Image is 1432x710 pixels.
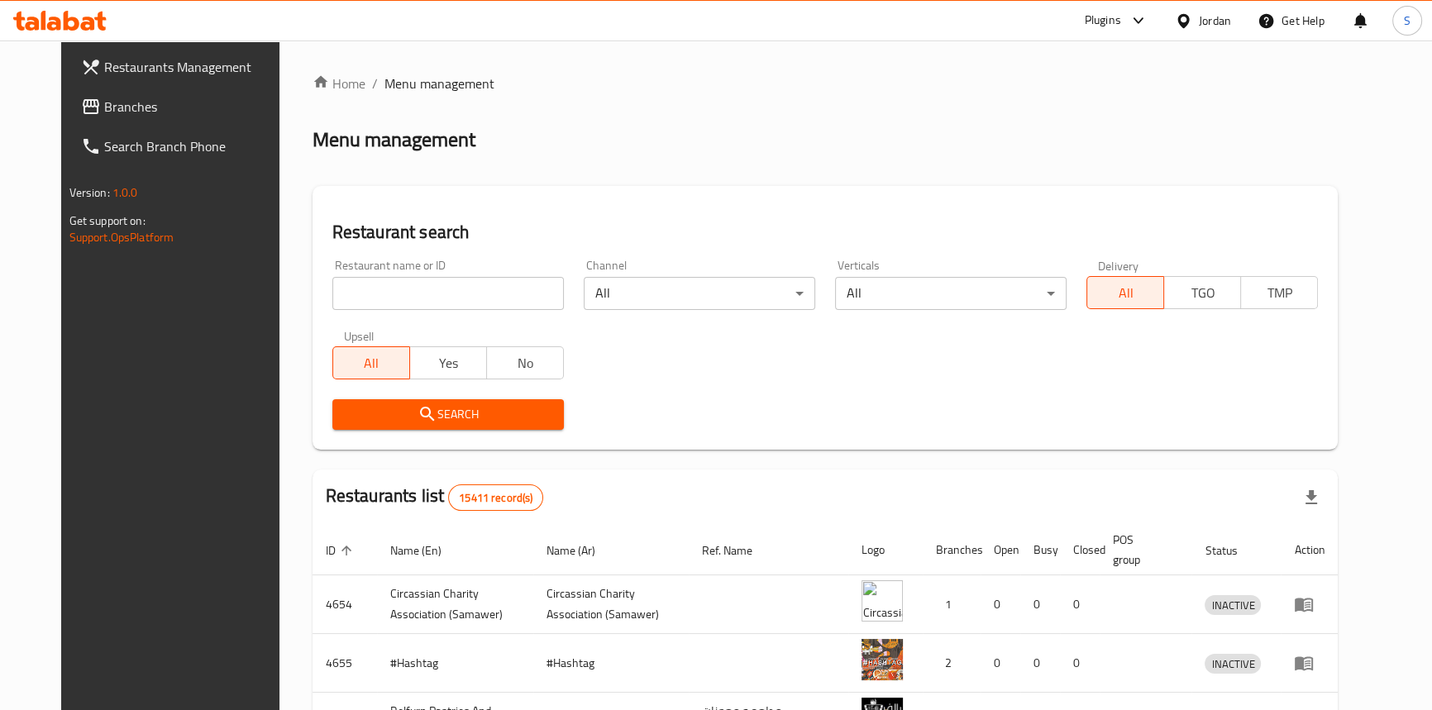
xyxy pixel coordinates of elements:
span: Search Branch Phone [104,136,287,156]
th: Open [981,525,1020,575]
span: Name (En) [390,541,463,560]
span: Menu management [384,74,494,93]
button: All [332,346,410,379]
span: Version: [69,182,110,203]
div: All [835,277,1067,310]
td: 0 [1060,575,1100,634]
button: Search [332,399,564,430]
span: TGO [1171,281,1234,305]
a: Branches [68,87,300,126]
button: No [486,346,564,379]
span: Branches [104,97,287,117]
button: All [1086,276,1164,309]
span: Search [346,404,551,425]
li: / [372,74,378,93]
span: INACTIVE [1205,596,1261,615]
td: 0 [981,575,1020,634]
a: Search Branch Phone [68,126,300,166]
td: 0 [1020,634,1060,693]
span: Restaurants Management [104,57,287,77]
span: 1.0.0 [112,182,138,203]
span: POS group [1113,530,1172,569]
td: ​Circassian ​Charity ​Association​ (Samawer) [533,575,690,634]
div: INACTIVE [1205,654,1261,674]
a: Home [313,74,365,93]
div: Total records count [448,484,543,511]
button: Yes [409,346,487,379]
th: Action [1281,525,1338,575]
td: 2 [923,634,981,693]
span: All [1094,281,1158,305]
span: S [1404,12,1411,30]
div: Jordan [1199,12,1231,30]
h2: Restaurants list [326,484,544,511]
td: ​Circassian ​Charity ​Association​ (Samawer) [377,575,533,634]
span: Yes [417,351,480,375]
td: 0 [1060,634,1100,693]
th: Logo [848,525,923,575]
button: TGO [1163,276,1241,309]
input: Search for restaurant name or ID.. [332,277,564,310]
img: #Hashtag [862,639,903,680]
td: 4655 [313,634,377,693]
h2: Restaurant search [332,220,1319,245]
th: Busy [1020,525,1060,575]
td: 0 [1020,575,1060,634]
span: Status [1205,541,1258,560]
th: Closed [1060,525,1100,575]
div: Menu [1294,653,1325,673]
td: 1 [923,575,981,634]
div: Plugins [1084,11,1120,31]
nav: breadcrumb [313,74,1339,93]
label: Delivery [1098,260,1139,271]
img: ​Circassian ​Charity ​Association​ (Samawer) [862,580,903,622]
span: All [340,351,403,375]
td: 0 [981,634,1020,693]
span: INACTIVE [1205,655,1261,674]
span: 15411 record(s) [449,490,542,506]
label: Upsell [344,330,375,341]
div: Export file [1291,478,1331,517]
a: Restaurants Management [68,47,300,87]
h2: Menu management [313,126,475,153]
td: #Hashtag [377,634,533,693]
div: INACTIVE [1205,595,1261,615]
span: Get support on: [69,210,146,231]
button: TMP [1240,276,1318,309]
td: #Hashtag [533,634,690,693]
div: All [584,277,815,310]
span: No [494,351,557,375]
div: Menu [1294,594,1325,614]
td: 4654 [313,575,377,634]
span: Ref. Name [702,541,774,560]
th: Branches [923,525,981,575]
span: ID [326,541,357,560]
a: Support.OpsPlatform [69,226,174,248]
span: Name (Ar) [547,541,617,560]
span: TMP [1248,281,1311,305]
